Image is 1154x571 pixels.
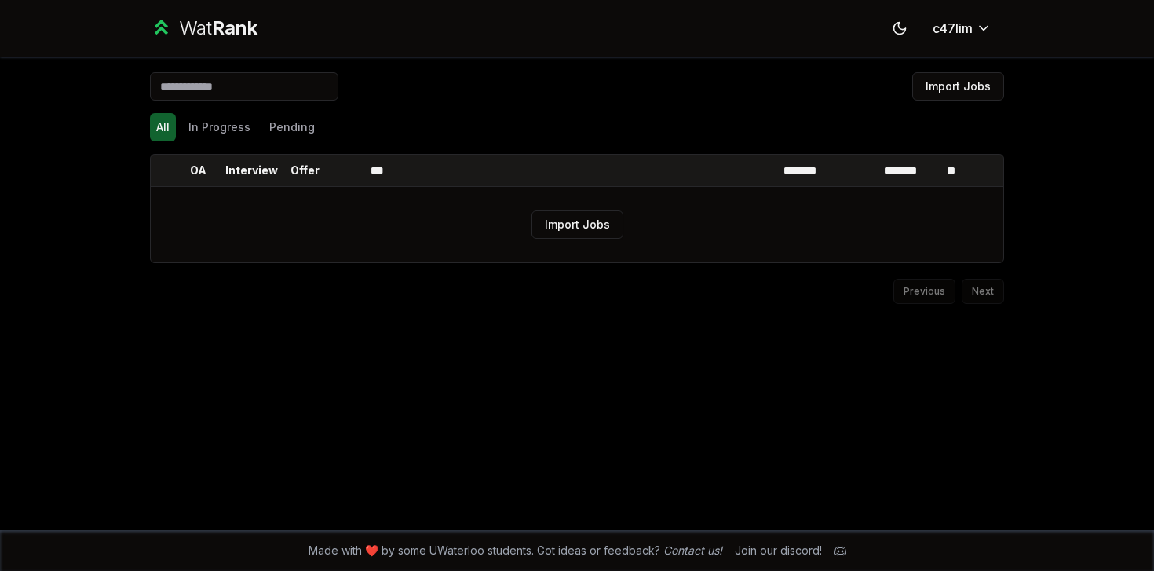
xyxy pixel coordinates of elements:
button: In Progress [182,113,257,141]
p: Interview [225,163,278,178]
a: WatRank [150,16,257,41]
span: Made with ❤️ by some UWaterloo students. Got ideas or feedback? [309,543,722,558]
a: Contact us! [663,544,722,557]
p: Offer [290,163,320,178]
button: c47lim [920,14,1004,42]
span: Rank [212,16,257,39]
p: OA [190,163,206,178]
button: Import Jobs [912,72,1004,101]
div: Wat [179,16,257,41]
span: c47lim [933,19,973,38]
button: Pending [263,113,321,141]
button: Import Jobs [531,210,623,239]
div: Join our discord! [735,543,822,558]
button: All [150,113,176,141]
